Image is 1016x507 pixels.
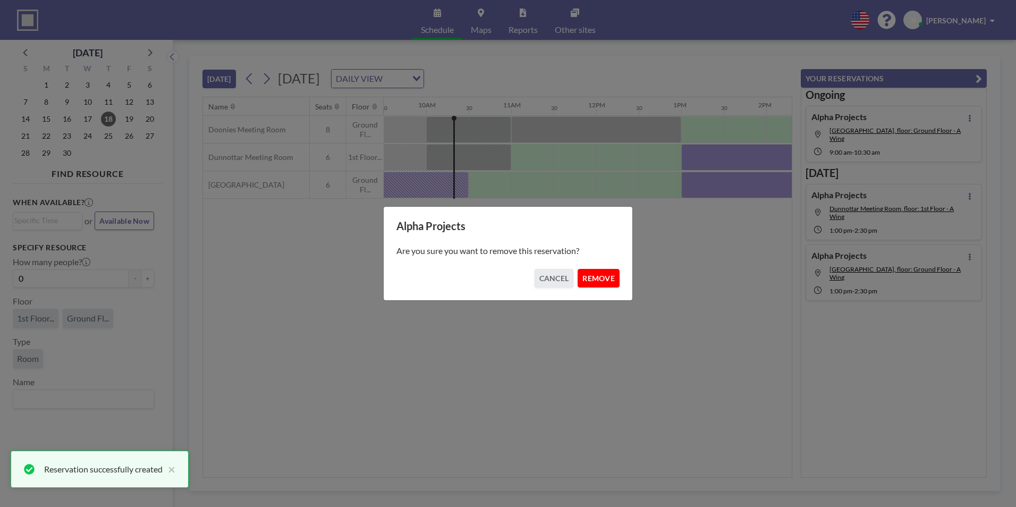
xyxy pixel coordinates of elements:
button: close [163,463,175,476]
h3: Alpha Projects [396,219,620,233]
div: Reservation successfully created [44,463,163,476]
button: CANCEL [535,269,574,288]
p: Are you sure you want to remove this reservation? [396,246,620,256]
button: REMOVE [578,269,620,288]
